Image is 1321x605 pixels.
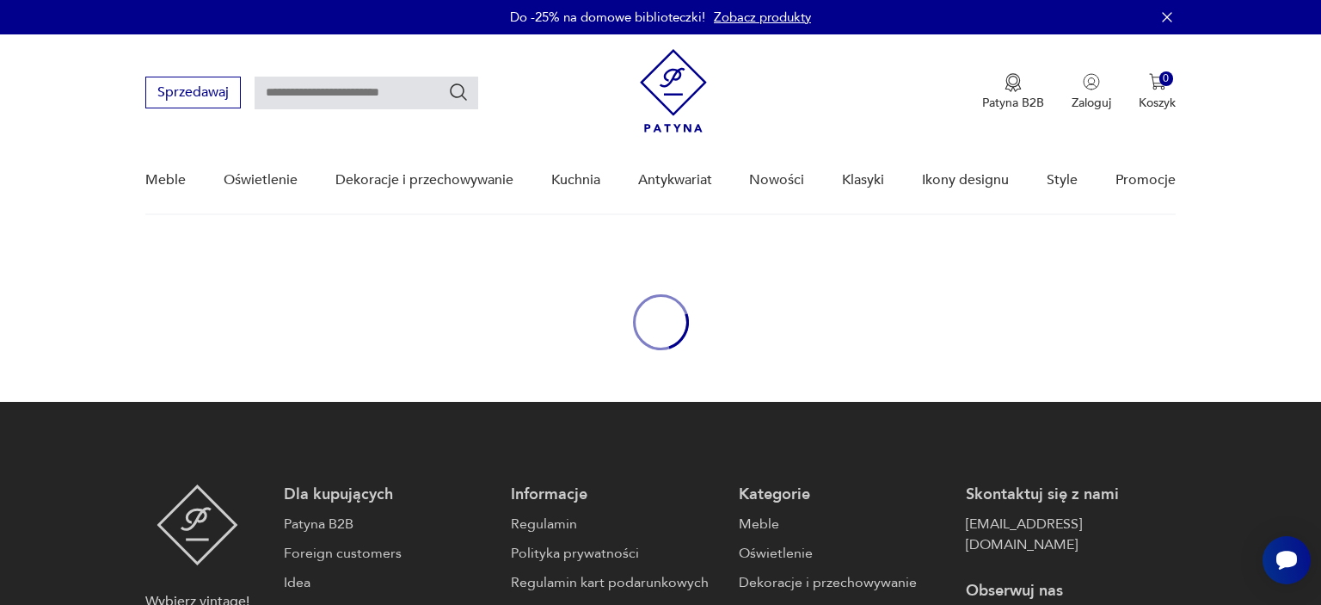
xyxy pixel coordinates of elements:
p: Skontaktuj się z nami [966,485,1176,505]
a: Idea [284,572,494,593]
iframe: Smartsupp widget button [1263,536,1311,584]
p: Dla kupujących [284,485,494,505]
a: Meble [145,147,186,213]
p: Kategorie [739,485,949,505]
a: Dekoracje i przechowywanie [335,147,513,213]
p: Informacje [511,485,721,505]
a: Style [1047,147,1078,213]
a: Ikona medaluPatyna B2B [982,73,1044,111]
img: Ikona koszyka [1149,73,1166,90]
a: Regulamin kart podarunkowych [511,572,721,593]
a: Zobacz produkty [714,9,811,26]
a: Antykwariat [638,147,712,213]
img: Patyna - sklep z meblami i dekoracjami vintage [157,485,238,565]
p: Zaloguj [1072,95,1111,111]
button: Sprzedawaj [145,77,241,108]
a: Klasyki [842,147,884,213]
a: Nowości [749,147,804,213]
button: Szukaj [448,82,469,102]
img: Patyna - sklep z meblami i dekoracjami vintage [640,49,707,133]
button: Zaloguj [1072,73,1111,111]
a: Ikony designu [922,147,1009,213]
button: Patyna B2B [982,73,1044,111]
img: Ikonka użytkownika [1083,73,1100,90]
a: Meble [739,514,949,534]
p: Koszyk [1139,95,1176,111]
a: [EMAIL_ADDRESS][DOMAIN_NAME] [966,514,1176,555]
a: Promocje [1115,147,1176,213]
img: Ikona medalu [1005,73,1022,92]
a: Oświetlenie [739,543,949,564]
a: Polityka prywatności [511,543,721,564]
a: Foreign customers [284,543,494,564]
a: Dekoracje i przechowywanie [739,572,949,593]
a: Sprzedawaj [145,88,241,100]
div: 0 [1159,71,1174,86]
p: Obserwuj nas [966,581,1176,602]
p: Patyna B2B [982,95,1044,111]
a: Oświetlenie [224,147,298,213]
a: Regulamin [511,514,721,534]
a: Kuchnia [551,147,600,213]
p: Do -25% na domowe biblioteczki! [510,9,705,26]
a: Patyna B2B [284,514,494,534]
button: 0Koszyk [1139,73,1176,111]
